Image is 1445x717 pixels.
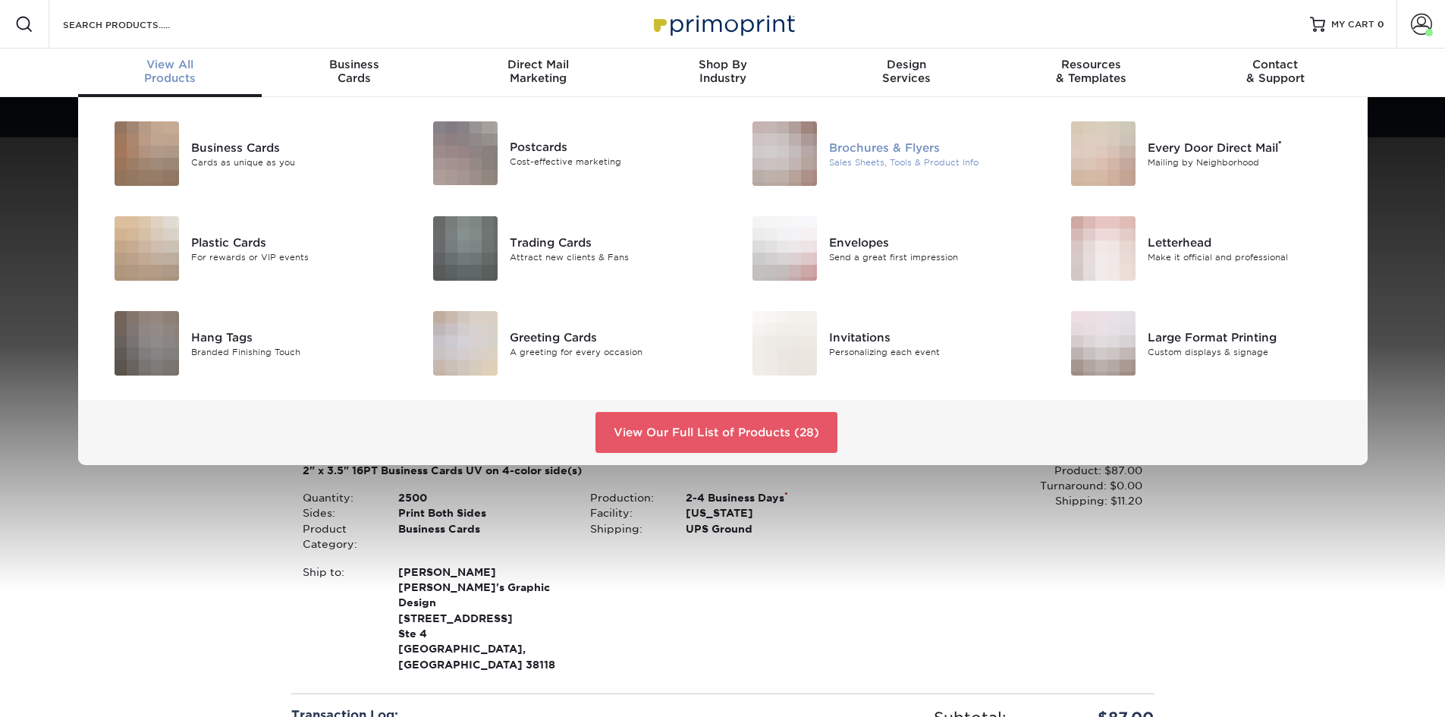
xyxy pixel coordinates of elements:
div: Industry [630,58,815,85]
img: Plastic Cards [115,216,179,281]
div: Branded Finishing Touch [191,345,392,358]
div: Cards as unique as you [191,156,392,168]
div: Trading Cards [510,234,711,250]
span: Shop By [630,58,815,71]
img: Postcards [433,121,498,185]
sup: ® [1278,139,1282,149]
a: Plastic Cards Plastic Cards For rewards or VIP events [96,210,393,287]
div: Attract new clients & Fans [510,250,711,263]
a: Every Door Direct Mail Every Door Direct Mail® Mailing by Neighborhood [1053,115,1349,192]
div: Ship to: [291,564,387,673]
a: Invitations Invitations Personalizing each event [734,305,1031,382]
div: Large Format Printing [1148,329,1349,345]
div: Products [78,58,262,85]
div: Mailing by Neighborhood [1148,156,1349,168]
a: Direct MailMarketing [446,49,630,97]
div: Send a great first impression [829,250,1030,263]
img: Hang Tags [115,311,179,376]
a: DesignServices [815,49,999,97]
img: Business Cards [115,121,179,186]
img: Trading Cards [433,216,498,281]
img: Greeting Cards [433,311,498,376]
div: Services [815,58,999,85]
div: Postcards [510,139,711,156]
strong: [GEOGRAPHIC_DATA], [GEOGRAPHIC_DATA] 38118 [398,564,567,671]
img: Brochures & Flyers [752,121,817,186]
div: Business Cards [191,139,392,156]
img: Letterhead [1071,216,1136,281]
div: Greeting Cards [510,329,711,345]
span: Resources [999,58,1183,71]
img: Primoprint [647,8,799,40]
a: Shop ByIndustry [630,49,815,97]
div: Cost-effective marketing [510,156,711,168]
a: Greeting Cards Greeting Cards A greeting for every occasion [415,305,712,382]
a: BusinessCards [262,49,446,97]
img: Envelopes [752,216,817,281]
span: Direct Mail [446,58,630,71]
img: Invitations [752,311,817,376]
div: Custom displays & signage [1148,345,1349,358]
span: [STREET_ADDRESS] [398,611,567,626]
span: Ste 4 [398,626,567,641]
div: Personalizing each event [829,345,1030,358]
div: Plastic Cards [191,234,392,250]
div: Invitations [829,329,1030,345]
span: View All [78,58,262,71]
a: Business Cards Business Cards Cards as unique as you [96,115,393,192]
a: View AllProducts [78,49,262,97]
img: Every Door Direct Mail [1071,121,1136,186]
a: Brochures & Flyers Brochures & Flyers Sales Sheets, Tools & Product Info [734,115,1031,192]
div: For rewards or VIP events [191,250,392,263]
div: & Support [1183,58,1368,85]
a: Resources& Templates [999,49,1183,97]
div: Brochures & Flyers [829,139,1030,156]
div: & Templates [999,58,1183,85]
div: A greeting for every occasion [510,345,711,358]
span: Contact [1183,58,1368,71]
div: Envelopes [829,234,1030,250]
a: Contact& Support [1183,49,1368,97]
span: [PERSON_NAME]'s Graphic Design [398,580,567,611]
input: SEARCH PRODUCTS..... [61,15,209,33]
a: Postcards Postcards Cost-effective marketing [415,115,712,191]
a: Trading Cards Trading Cards Attract new clients & Fans [415,210,712,287]
div: Marketing [446,58,630,85]
img: Large Format Printing [1071,311,1136,376]
a: Hang Tags Hang Tags Branded Finishing Touch [96,305,393,382]
span: Design [815,58,999,71]
div: Sales Sheets, Tools & Product Info [829,156,1030,168]
span: Business [262,58,446,71]
div: Make it official and professional [1148,250,1349,263]
div: Cards [262,58,446,85]
a: Envelopes Envelopes Send a great first impression [734,210,1031,287]
span: MY CART [1331,18,1374,31]
div: Every Door Direct Mail [1148,139,1349,156]
div: Letterhead [1148,234,1349,250]
div: Hang Tags [191,329,392,345]
a: View Our Full List of Products (28) [595,412,837,453]
a: Large Format Printing Large Format Printing Custom displays & signage [1053,305,1349,382]
a: Letterhead Letterhead Make it official and professional [1053,210,1349,287]
span: 0 [1377,19,1384,30]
